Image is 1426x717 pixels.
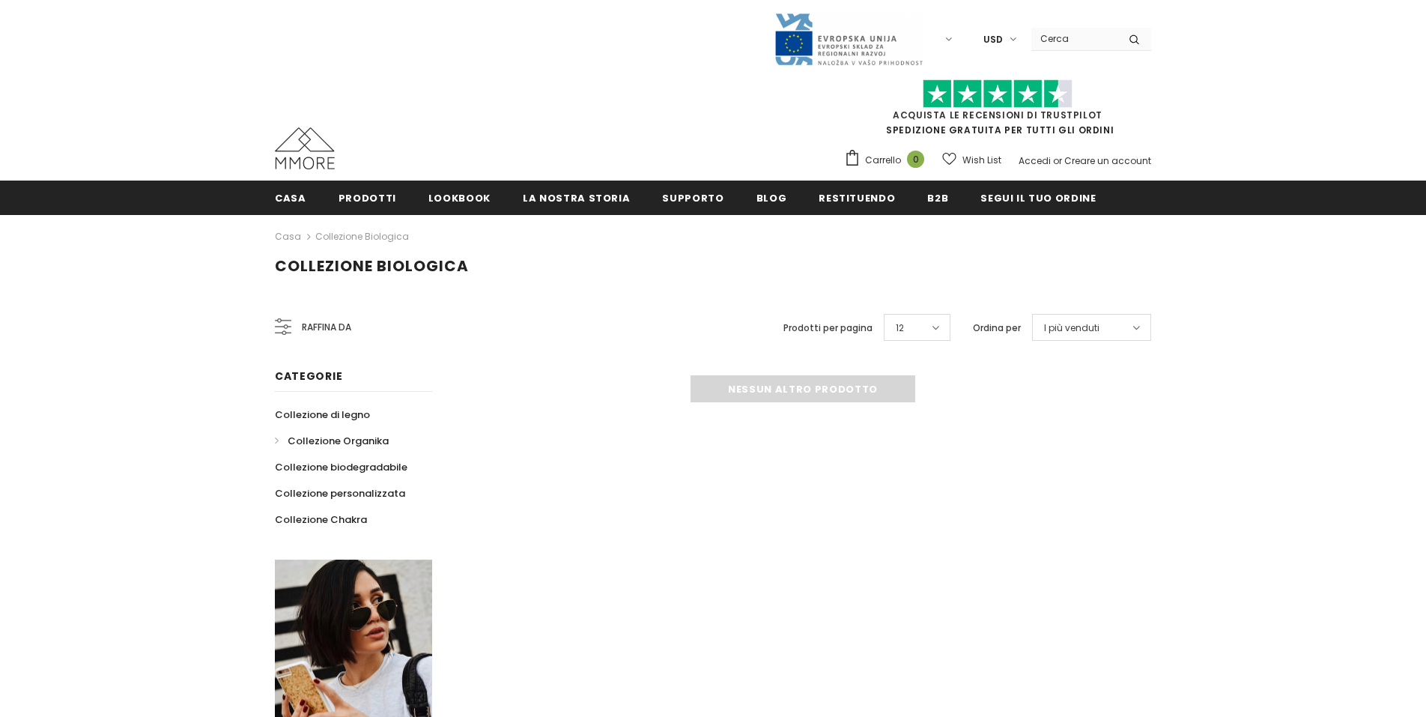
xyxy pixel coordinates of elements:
span: Collezione di legno [275,408,370,422]
span: USD [983,32,1003,47]
a: Creare un account [1064,154,1151,167]
a: Casa [275,228,301,246]
span: Casa [275,191,306,205]
a: Lookbook [428,181,491,214]
a: Prodotti [339,181,396,214]
span: Blog [756,191,787,205]
span: SPEDIZIONE GRATUITA PER TUTTI GLI ORDINI [844,86,1151,136]
span: Restituendo [819,191,895,205]
span: Raffina da [302,319,351,336]
span: supporto [662,191,723,205]
span: B2B [927,191,948,205]
span: La nostra storia [523,191,630,205]
span: Categorie [275,369,342,384]
a: Accedi [1019,154,1051,167]
label: Ordina per [973,321,1021,336]
a: Collezione biodegradabile [275,454,407,480]
a: Blog [756,181,787,214]
span: Collezione personalizzata [275,486,405,500]
a: Carrello 0 [844,149,932,172]
a: supporto [662,181,723,214]
span: Collezione Organika [288,434,389,448]
span: Carrello [865,153,901,168]
span: Prodotti [339,191,396,205]
a: La nostra storia [523,181,630,214]
a: Javni Razpis [774,32,923,45]
a: Collezione di legno [275,402,370,428]
img: Casi MMORE [275,127,335,169]
a: Wish List [942,147,1001,173]
span: I più venduti [1044,321,1099,336]
span: 12 [896,321,904,336]
span: Lookbook [428,191,491,205]
a: Collezione Organika [275,428,389,454]
img: Javni Razpis [774,12,923,67]
a: Collezione personalizzata [275,480,405,506]
a: Collezione biologica [315,230,409,243]
span: Collezione biologica [275,255,469,276]
a: Segui il tuo ordine [980,181,1096,214]
label: Prodotti per pagina [783,321,873,336]
span: Wish List [962,153,1001,168]
span: or [1053,154,1062,167]
span: Segui il tuo ordine [980,191,1096,205]
span: 0 [907,151,924,168]
a: Restituendo [819,181,895,214]
a: B2B [927,181,948,214]
a: Acquista le recensioni di TrustPilot [893,109,1102,121]
input: Search Site [1031,28,1117,49]
span: Collezione Chakra [275,512,367,527]
a: Casa [275,181,306,214]
img: Fidati di Pilot Stars [923,79,1072,109]
a: Collezione Chakra [275,506,367,533]
span: Collezione biodegradabile [275,460,407,474]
